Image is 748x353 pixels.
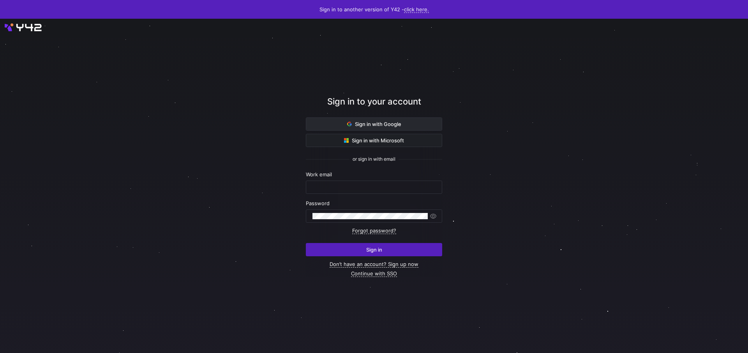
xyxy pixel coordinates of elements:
[306,171,332,177] span: Work email
[344,137,404,144] span: Sign in with Microsoft
[347,121,401,127] span: Sign in with Google
[306,95,442,117] div: Sign in to your account
[306,200,330,206] span: Password
[306,134,442,147] button: Sign in with Microsoft
[404,6,429,13] a: click here.
[306,117,442,131] button: Sign in with Google
[366,247,382,253] span: Sign in
[330,261,418,268] a: Don’t have an account? Sign up now
[352,227,396,234] a: Forgot password?
[306,243,442,256] button: Sign in
[353,156,395,162] span: or sign in with email
[351,270,397,277] a: Continue with SSO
